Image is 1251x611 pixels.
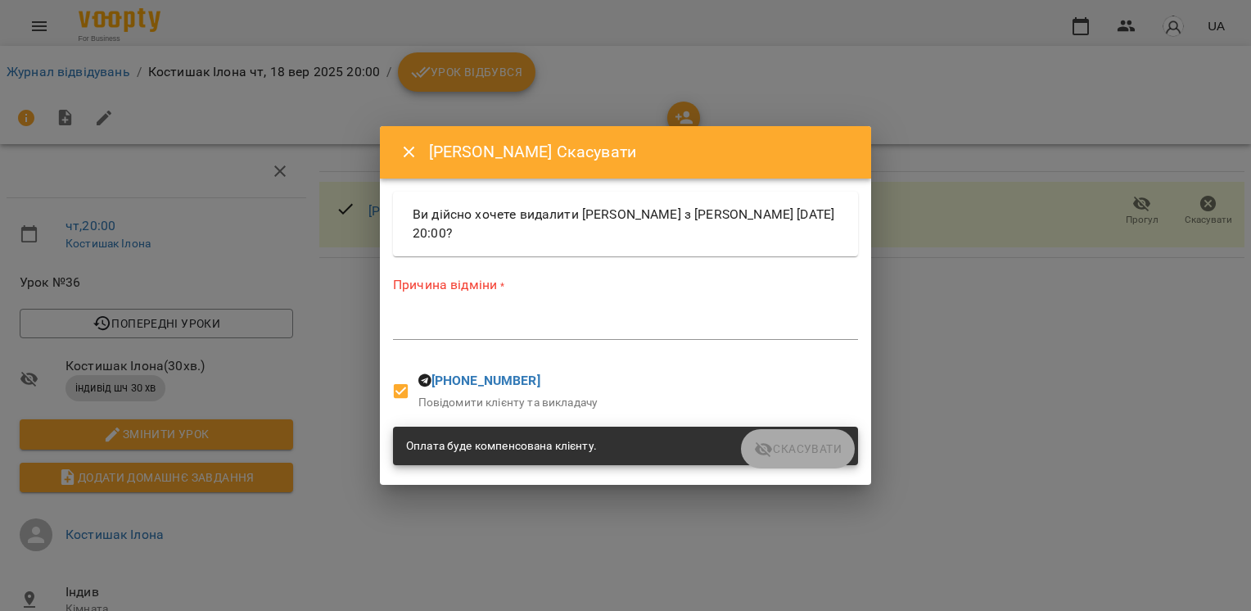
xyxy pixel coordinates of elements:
button: Close [390,133,429,172]
h6: [PERSON_NAME] Скасувати [429,139,851,165]
label: Причина відміни [393,276,858,295]
div: Оплата буде компенсована клієнту. [406,432,597,461]
p: Повідомити клієнту та викладачу [418,395,598,411]
a: [PHONE_NUMBER] [431,373,540,388]
div: Ви дійсно хочете видалити [PERSON_NAME] з [PERSON_NAME] [DATE] 20:00? [393,192,858,256]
